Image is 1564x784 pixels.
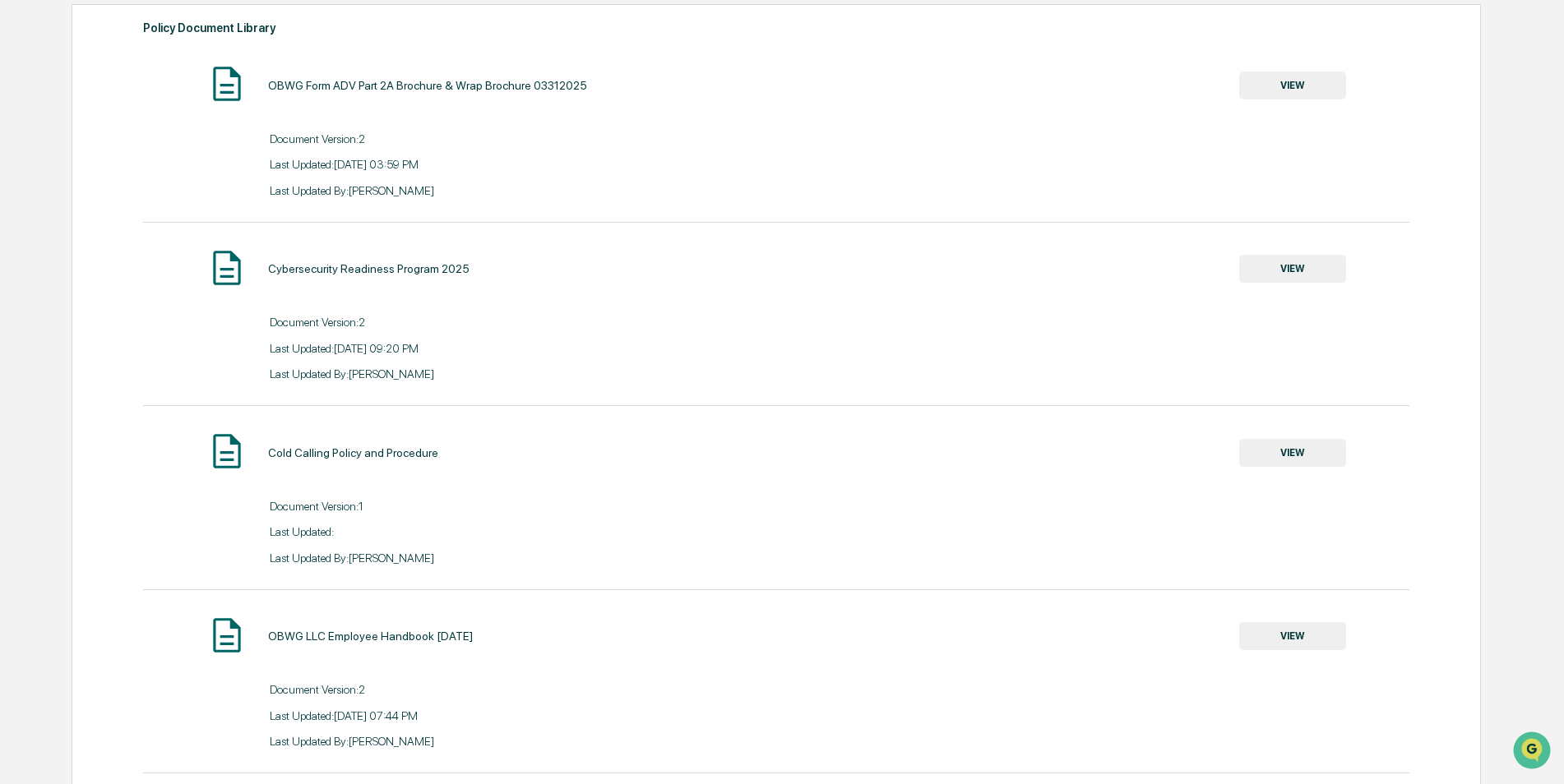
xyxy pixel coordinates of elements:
div: Document Version: 2 [270,316,776,329]
button: VIEW [1239,255,1346,283]
button: VIEW [1239,439,1346,467]
div: Last Updated: [DATE] 09:20 PM [270,342,776,355]
div: Policy Document Library [143,17,1410,39]
div: 🗄️ [119,209,132,222]
img: Document Icon [206,247,248,288]
div: Last Updated By: [PERSON_NAME] [270,367,776,380]
div: Start new chat [56,126,270,142]
a: 🖐️Preclearance [10,201,113,230]
a: 🗄️Attestations [113,201,211,230]
a: Powered byPylon [116,278,199,291]
img: Document Icon [206,63,248,104]
div: Document Version: 2 [270,132,776,145]
div: Last Updated By: [PERSON_NAME] [270,735,776,748]
span: Preclearance [33,207,106,224]
img: 1746055101610-c473b297-6a78-478c-a979-82029cc54cd1 [16,126,46,155]
button: VIEW [1239,622,1346,650]
input: Clear [43,75,271,92]
div: Cold Calling Policy and Procedure [268,446,438,459]
img: Document Icon [206,615,248,656]
div: Document Version: 1 [270,500,776,513]
div: Last Updated: [270,525,776,538]
div: Last Updated: [DATE] 07:44 PM [270,709,776,722]
a: 🔎Data Lookup [10,232,110,261]
div: OBWG Form ADV Part 2A Brochure & Wrap Brochure 03312025 [268,79,587,92]
button: VIEW [1239,71,1346,99]
button: Start new chat [280,131,299,150]
img: Document Icon [206,431,248,472]
iframe: Open customer support [1511,730,1556,774]
p: How can we help? [16,35,299,61]
div: Last Updated By: [PERSON_NAME] [270,184,776,197]
div: We're available if you need us! [56,142,208,155]
div: Cybersecurity Readiness Program 2025 [268,262,470,275]
div: Last Updated By: [PERSON_NAME] [270,551,776,565]
span: Attestations [136,207,204,224]
span: Pylon [164,279,199,291]
div: OBWG LLC Employee Handbook [DATE] [268,630,473,643]
div: 🔎 [16,240,30,253]
span: Data Lookup [33,238,104,255]
div: Document Version: 2 [270,683,776,696]
div: Last Updated: [DATE] 03:59 PM [270,158,776,171]
div: 🖐️ [16,209,30,222]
